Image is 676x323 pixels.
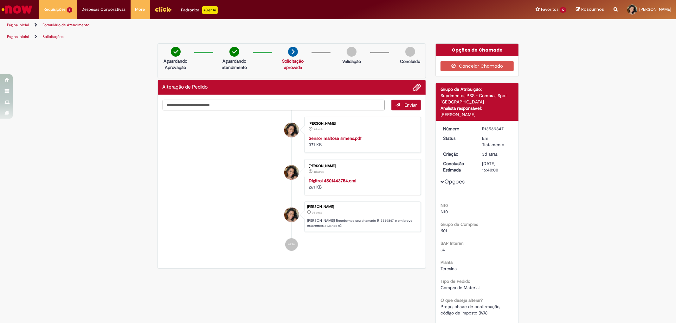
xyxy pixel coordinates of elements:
span: 3d atrás [482,151,498,157]
b: Grupo de Compras [441,221,478,227]
div: Em Tratamento [482,135,512,148]
span: Favoritos [541,6,558,13]
ul: Histórico de tíquete [163,110,421,257]
b: SAP Interim [441,240,464,246]
a: Formulário de Atendimento [42,22,89,28]
div: Padroniza [181,6,218,14]
img: img-circle-grey.png [405,47,415,57]
div: 261 KB [309,177,414,190]
span: s4 [441,247,445,252]
span: 3d atrás [312,211,322,214]
time: 26/09/2025 10:39:58 [482,151,498,157]
ul: Trilhas de página [5,31,446,43]
h2: Alteração de Pedido Histórico de tíquete [163,84,208,90]
p: Aguardando atendimento [219,58,250,71]
div: 371 KB [309,135,414,148]
dt: Conclusão Estimada [438,160,477,173]
p: +GenAi [202,6,218,14]
div: R13569847 [482,126,512,132]
button: Enviar [391,100,421,110]
img: ServiceNow [1,3,33,16]
dt: Status [438,135,477,141]
div: [DATE] 16:40:00 [482,160,512,173]
img: img-circle-grey.png [347,47,357,57]
a: Rascunhos [576,7,604,13]
div: Elaine De Macedo Pereira [284,208,299,222]
p: Validação [342,58,361,65]
img: arrow-next.png [288,47,298,57]
div: Opções do Chamado [436,44,518,56]
span: Requisições [43,6,66,13]
time: 26/09/2025 10:39:20 [313,127,324,131]
time: 26/09/2025 10:37:55 [313,170,324,174]
div: 26/09/2025 10:39:58 [482,151,512,157]
span: 3d atrás [313,127,324,131]
span: Enviar [404,102,417,108]
div: [PERSON_NAME] [309,122,414,126]
a: Página inicial [7,34,29,39]
span: B01 [441,228,447,233]
li: Elaine De Macedo Pereira [163,202,421,232]
dt: Número [438,126,477,132]
span: Rascunhos [581,6,604,12]
div: Grupo de Atribuição: [441,86,514,92]
p: Aguardando Aprovação [160,58,191,71]
img: check-circle-green.png [171,47,181,57]
span: 3d atrás [313,170,324,174]
div: Analista responsável: [441,105,514,111]
a: Digitrol 4501443754.eml [309,178,356,183]
b: N10 [441,202,448,208]
div: Elaine De Macedo Pereira [284,123,299,137]
span: More [135,6,145,13]
span: Teresina [441,266,457,271]
button: Adicionar anexos [413,83,421,91]
b: Tipo de Pedido [441,278,470,284]
span: Preço, chave de confirmação, código de imposto (IVA) [441,304,501,316]
div: Suprimentos PSS - Compras Spot [GEOGRAPHIC_DATA] [441,92,514,105]
p: [PERSON_NAME]! Recebemos seu chamado R13569847 e em breve estaremos atuando. [307,218,417,228]
ul: Trilhas de página [5,19,446,31]
textarea: Digite sua mensagem aqui... [163,100,385,110]
img: check-circle-green.png [229,47,239,57]
span: N10 [441,209,448,214]
a: Solicitação aprovada [282,58,304,70]
dt: Criação [438,151,477,157]
a: Página inicial [7,22,29,28]
span: [PERSON_NAME] [639,7,671,12]
span: Compra de Material [441,285,480,290]
p: Concluído [400,58,420,65]
span: 10 [560,7,566,13]
div: Elaine De Macedo Pereira [284,165,299,180]
div: [PERSON_NAME] [309,164,414,168]
div: [PERSON_NAME] [307,205,417,209]
button: Cancelar Chamado [441,61,514,71]
time: 26/09/2025 10:39:58 [312,211,322,214]
a: Sensor maltose simens.pdf [309,135,362,141]
img: click_logo_yellow_360x200.png [155,4,172,14]
b: O que deseja alterar? [441,297,483,303]
div: [PERSON_NAME] [441,111,514,118]
b: Planta [441,259,453,265]
span: 7 [67,7,72,13]
a: Solicitações [42,34,64,39]
span: Despesas Corporativas [82,6,126,13]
